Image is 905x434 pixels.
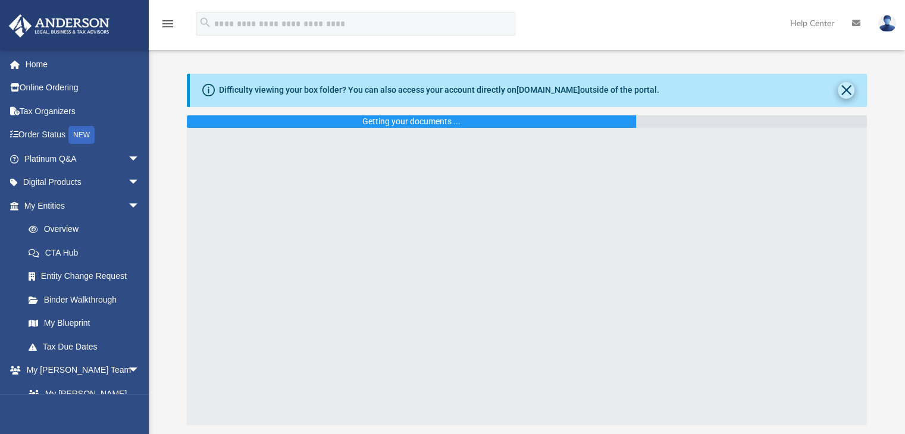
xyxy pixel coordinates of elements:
a: Tax Organizers [8,99,158,123]
a: My Blueprint [17,312,152,335]
a: Home [8,52,158,76]
a: [DOMAIN_NAME] [516,85,580,95]
div: Difficulty viewing your box folder? You can also access your account directly on outside of the p... [219,84,659,96]
div: NEW [68,126,95,144]
button: Close [838,82,854,99]
a: Binder Walkthrough [17,288,158,312]
a: CTA Hub [17,241,158,265]
a: Digital Productsarrow_drop_down [8,171,158,194]
img: Anderson Advisors Platinum Portal [5,14,113,37]
a: Order StatusNEW [8,123,158,147]
span: arrow_drop_down [128,147,152,171]
span: arrow_drop_down [128,358,152,383]
i: menu [161,17,175,31]
a: Overview [17,218,158,241]
a: My Entitiesarrow_drop_down [8,194,158,218]
a: My [PERSON_NAME] Teamarrow_drop_down [8,358,152,382]
i: search [199,16,212,29]
a: Tax Due Dates [17,335,158,358]
a: Entity Change Request [17,265,158,288]
a: menu [161,23,175,31]
a: Platinum Q&Aarrow_drop_down [8,147,158,171]
img: User Pic [878,15,896,32]
span: arrow_drop_down [128,194,152,218]
a: Online Ordering [8,76,158,100]
a: My [PERSON_NAME] Team [17,382,146,420]
span: arrow_drop_down [128,171,152,195]
div: Getting your documents ... [362,115,461,128]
